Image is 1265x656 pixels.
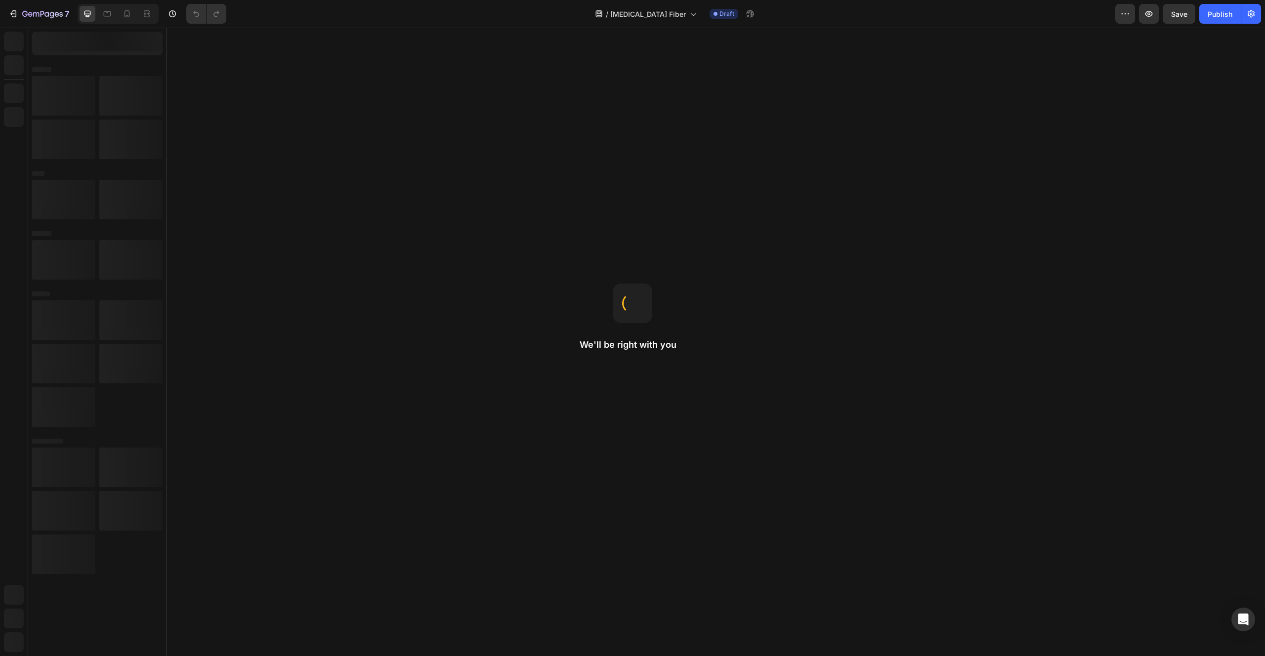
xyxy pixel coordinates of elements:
[4,4,74,24] button: 7
[719,9,734,18] span: Draft
[1231,608,1255,631] div: Open Intercom Messenger
[1208,9,1232,19] div: Publish
[65,8,69,20] p: 7
[610,9,686,19] span: [MEDICAL_DATA] Fiber
[1171,10,1187,18] span: Save
[1163,4,1195,24] button: Save
[1199,4,1241,24] button: Publish
[606,9,608,19] span: /
[580,339,685,351] h2: We'll be right with you
[186,4,226,24] div: Undo/Redo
